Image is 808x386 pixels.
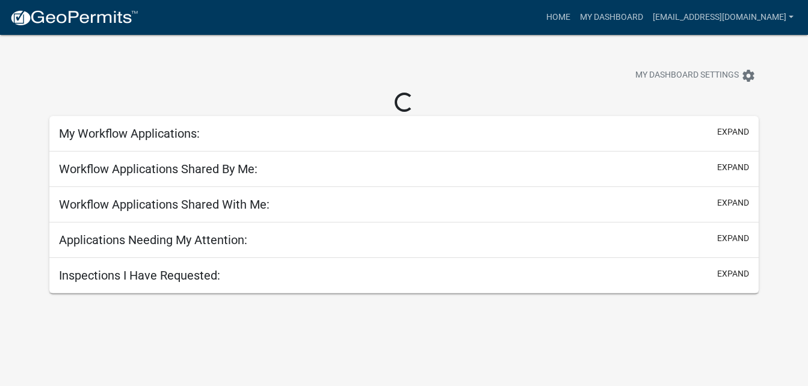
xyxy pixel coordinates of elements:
[717,232,749,245] button: expand
[575,6,648,29] a: My Dashboard
[717,268,749,280] button: expand
[717,197,749,209] button: expand
[59,197,270,212] h5: Workflow Applications Shared With Me:
[741,69,756,83] i: settings
[59,162,258,176] h5: Workflow Applications Shared By Me:
[59,268,220,283] h5: Inspections I Have Requested:
[59,126,200,141] h5: My Workflow Applications:
[717,161,749,174] button: expand
[648,6,798,29] a: [EMAIL_ADDRESS][DOMAIN_NAME]
[59,233,247,247] h5: Applications Needing My Attention:
[717,126,749,138] button: expand
[626,64,765,87] button: My Dashboard Settingssettings
[635,69,739,83] span: My Dashboard Settings
[541,6,575,29] a: Home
